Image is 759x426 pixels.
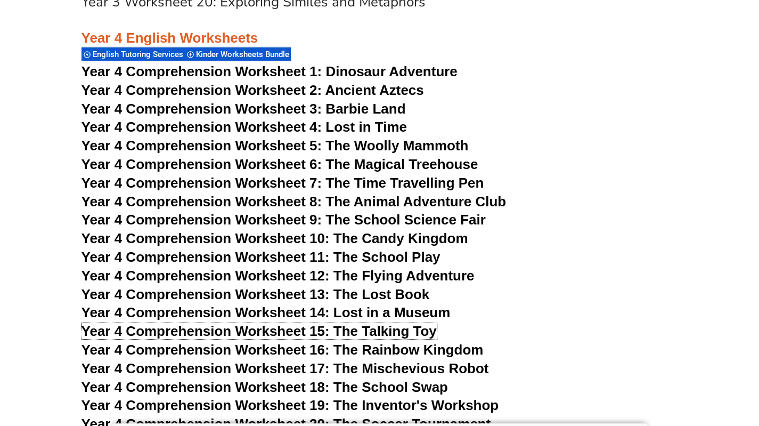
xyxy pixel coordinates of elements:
a: Year 4 Comprehension Worksheet 19: The Inventor's Workshop [81,397,499,413]
a: Year 4 Comprehension Worksheet 10: The Candy Kingdom [81,230,468,246]
span: Year 4 Comprehension Worksheet 1: [81,63,322,79]
a: Year 4 Comprehension Worksheet 3: Barbie Land [81,101,406,117]
span: Dinosaur Adventure [325,63,457,79]
h3: Year 4 English Worksheets [81,12,678,48]
a: Year 4 Comprehension Worksheet 18: The School Swap [81,379,448,395]
a: Year 4 Comprehension Worksheet 17: The Mischevious Robot [81,360,489,376]
a: Year 4 Comprehension Worksheet 13: The Lost Book [81,286,430,302]
a: Year 4 Comprehension Worksheet 14: Lost in a Museum [81,304,451,320]
a: Year 4 Comprehension Worksheet 9: The School Science Fair [81,212,486,228]
div: Kinder Worksheets Bundle [185,47,291,61]
a: Year 4 Comprehension Worksheet 16: The Rainbow Kingdom [81,342,484,358]
a: Year 4 Comprehension Worksheet 11: The School Play [81,249,440,265]
iframe: Chat Widget [706,375,759,426]
span: English Tutoring Services [93,50,186,59]
a: Year 4 Comprehension Worksheet 8: The Animal Adventure Club [81,194,507,210]
div: English Tutoring Services [81,47,185,61]
a: Year 4 Comprehension Worksheet 12: The Flying Adventure [81,268,475,284]
a: Year 4 Comprehension Worksheet 2: Ancient Aztecs [81,82,424,98]
span: Kinder Worksheets Bundle [196,50,292,59]
a: Year 4 Comprehension Worksheet 6: The Magical Treehouse [81,156,478,172]
a: Year 4 Comprehension Worksheet 7: The Time Travelling Pen [81,175,484,191]
a: Year 4 Comprehension Worksheet 5: The Woolly Mammoth [81,138,469,154]
a: Year 4 Comprehension Worksheet 1: Dinosaur Adventure [81,63,458,79]
a: Year 4 Comprehension Worksheet 15: The Talking Toy [81,323,437,339]
a: Year 4 Comprehension Worksheet 4: Lost in Time [81,119,407,135]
